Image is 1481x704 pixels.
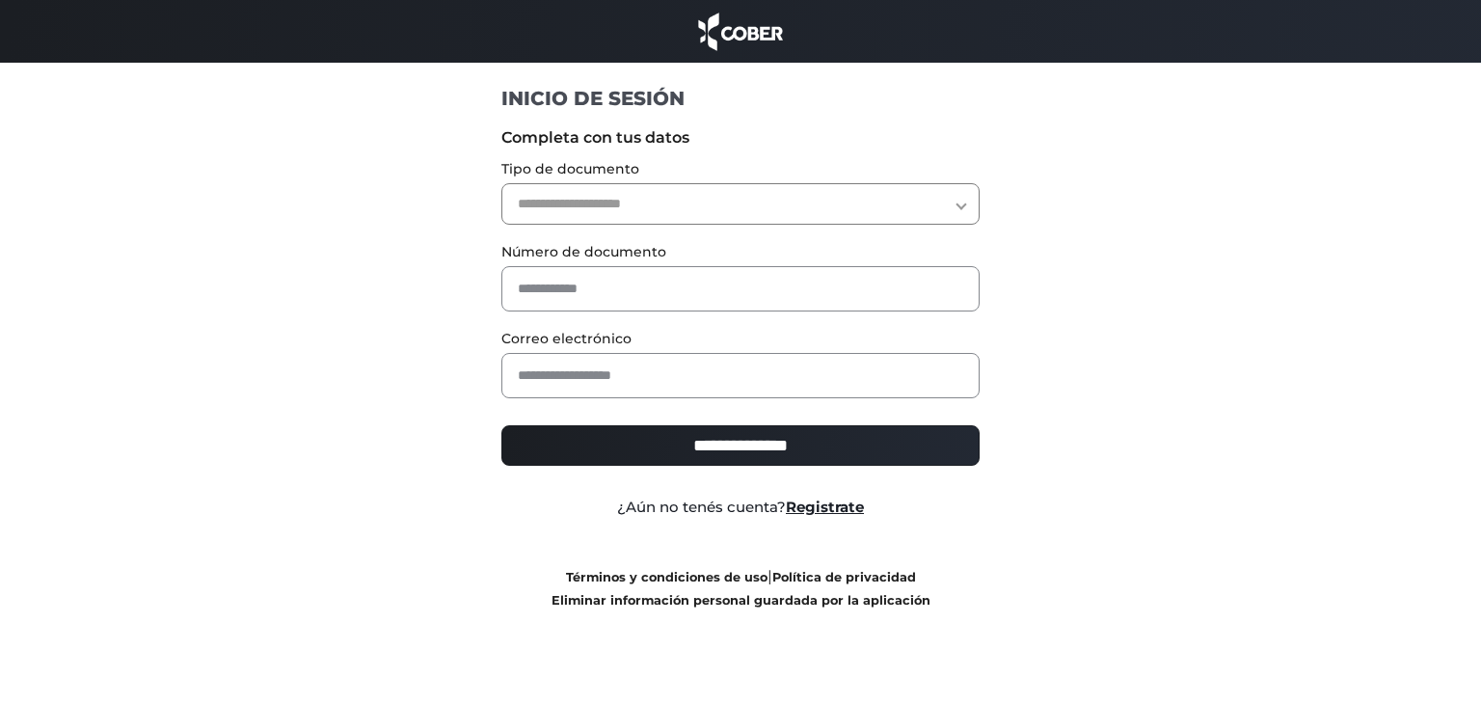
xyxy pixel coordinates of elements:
div: | [487,565,995,611]
a: Eliminar información personal guardada por la aplicación [552,593,930,608]
label: Correo electrónico [501,329,981,349]
label: Número de documento [501,242,981,262]
div: ¿Aún no tenés cuenta? [487,497,995,519]
label: Tipo de documento [501,159,981,179]
h1: INICIO DE SESIÓN [501,86,981,111]
img: cober_marca.png [693,10,788,53]
label: Completa con tus datos [501,126,981,149]
a: Términos y condiciones de uso [566,570,767,584]
a: Política de privacidad [772,570,916,584]
a: Registrate [786,498,864,516]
